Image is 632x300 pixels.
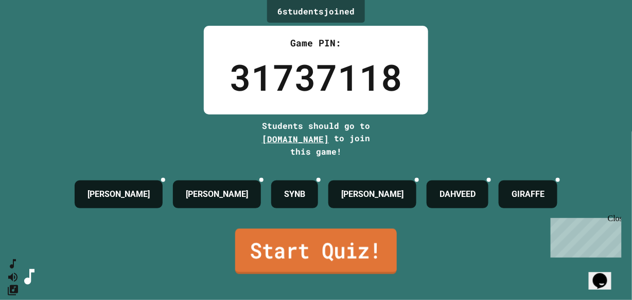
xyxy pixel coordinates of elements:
[589,259,622,290] iframe: chat widget
[230,36,402,50] div: Game PIN:
[440,188,476,201] h4: DAHVEED
[186,188,248,201] h4: [PERSON_NAME]
[262,134,329,144] span: [DOMAIN_NAME]
[4,4,71,65] div: Chat with us now!Close
[284,188,305,201] h4: SYNB
[252,120,380,158] div: Students should go to to join this game!
[7,258,19,271] button: SpeedDial basic example
[547,214,622,258] iframe: chat widget
[7,284,19,296] button: Change Music
[7,271,19,284] button: Mute music
[87,188,150,201] h4: [PERSON_NAME]
[235,229,397,274] a: Start Quiz!
[341,188,403,201] h4: [PERSON_NAME]
[512,188,545,201] h4: GIRAFFE
[230,50,402,104] div: 31737118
